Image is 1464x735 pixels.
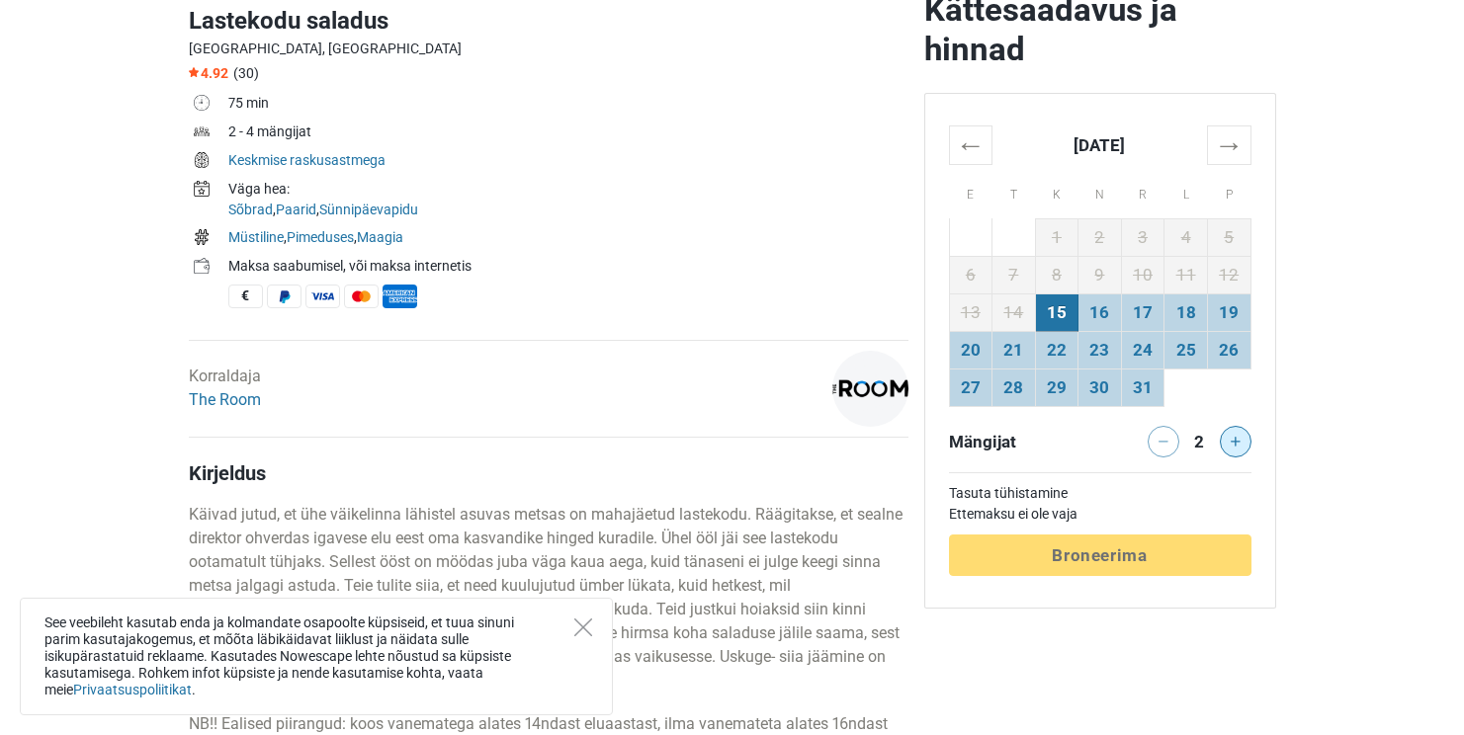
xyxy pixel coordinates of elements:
td: 18 [1164,293,1208,331]
span: PayPal [267,285,301,308]
img: 1c9ac0159c94d8d0l.png [832,351,908,427]
td: 21 [992,331,1036,368]
th: N [1078,164,1122,218]
h1: Lastekodu saladus [189,3,908,39]
a: Keskmise raskusastmega [228,152,386,168]
a: The Room [189,390,261,409]
td: 7 [992,256,1036,293]
a: Privaatsuspoliitikat [73,682,192,697]
th: P [1207,164,1250,218]
th: T [992,164,1036,218]
div: Maksa saabumisel, või maksa internetis [228,256,908,277]
td: 5 [1207,218,1250,256]
td: 16 [1078,293,1122,331]
a: Sünnipäevapidu [319,202,418,217]
th: K [1035,164,1078,218]
td: 19 [1207,293,1250,331]
th: → [1207,125,1250,164]
td: 23 [1078,331,1122,368]
td: Tasuta tühistamine [949,483,1251,504]
td: 2 [1078,218,1122,256]
a: Pimeduses [287,229,354,245]
td: 8 [1035,256,1078,293]
td: 29 [1035,368,1078,406]
td: 2 - 4 mängijat [228,120,908,148]
th: R [1121,164,1164,218]
td: , , [228,225,908,254]
td: , , [228,177,908,225]
td: 6 [949,256,992,293]
td: 25 [1164,331,1208,368]
td: 1 [1035,218,1078,256]
span: (30) [233,65,259,81]
div: [GEOGRAPHIC_DATA], [GEOGRAPHIC_DATA] [189,39,908,59]
td: 13 [949,293,992,331]
div: 2 [1187,426,1211,453]
th: L [1164,164,1208,218]
th: [DATE] [992,125,1208,164]
td: 20 [949,331,992,368]
td: 17 [1121,293,1164,331]
td: 30 [1078,368,1122,406]
div: Väga hea: [228,179,908,200]
img: Star [189,67,199,77]
td: 31 [1121,368,1164,406]
h4: Kirjeldus [189,461,908,485]
th: E [949,164,992,218]
td: 28 [992,368,1036,406]
div: See veebileht kasutab enda ja kolmandate osapoolte küpsiseid, et tuua sinuni parim kasutajakogemu... [20,598,613,715]
td: 27 [949,368,992,406]
span: 4.92 [189,65,228,81]
td: 3 [1121,218,1164,256]
span: MasterCard [344,285,379,308]
td: Ettemaksu ei ole vaja [949,504,1251,525]
div: Mängijat [941,426,1100,457]
span: Visa [305,285,340,308]
td: 26 [1207,331,1250,368]
div: Korraldaja [189,365,261,412]
a: Müstiline [228,229,284,245]
td: 4 [1164,218,1208,256]
span: Sularaha [228,285,263,308]
a: Maagia [357,229,403,245]
td: 10 [1121,256,1164,293]
td: 9 [1078,256,1122,293]
button: Close [574,618,592,636]
td: 15 [1035,293,1078,331]
a: Sõbrad [228,202,273,217]
td: 14 [992,293,1036,331]
td: 11 [1164,256,1208,293]
td: 12 [1207,256,1250,293]
td: 75 min [228,91,908,120]
td: 22 [1035,331,1078,368]
span: American Express [383,285,417,308]
td: 24 [1121,331,1164,368]
th: ← [949,125,992,164]
a: Paarid [276,202,316,217]
p: Käivad jutud, et ühe väikelinna lähistel asuvas metsas on mahajäetud lastekodu. Räägitakse, et se... [189,503,908,693]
